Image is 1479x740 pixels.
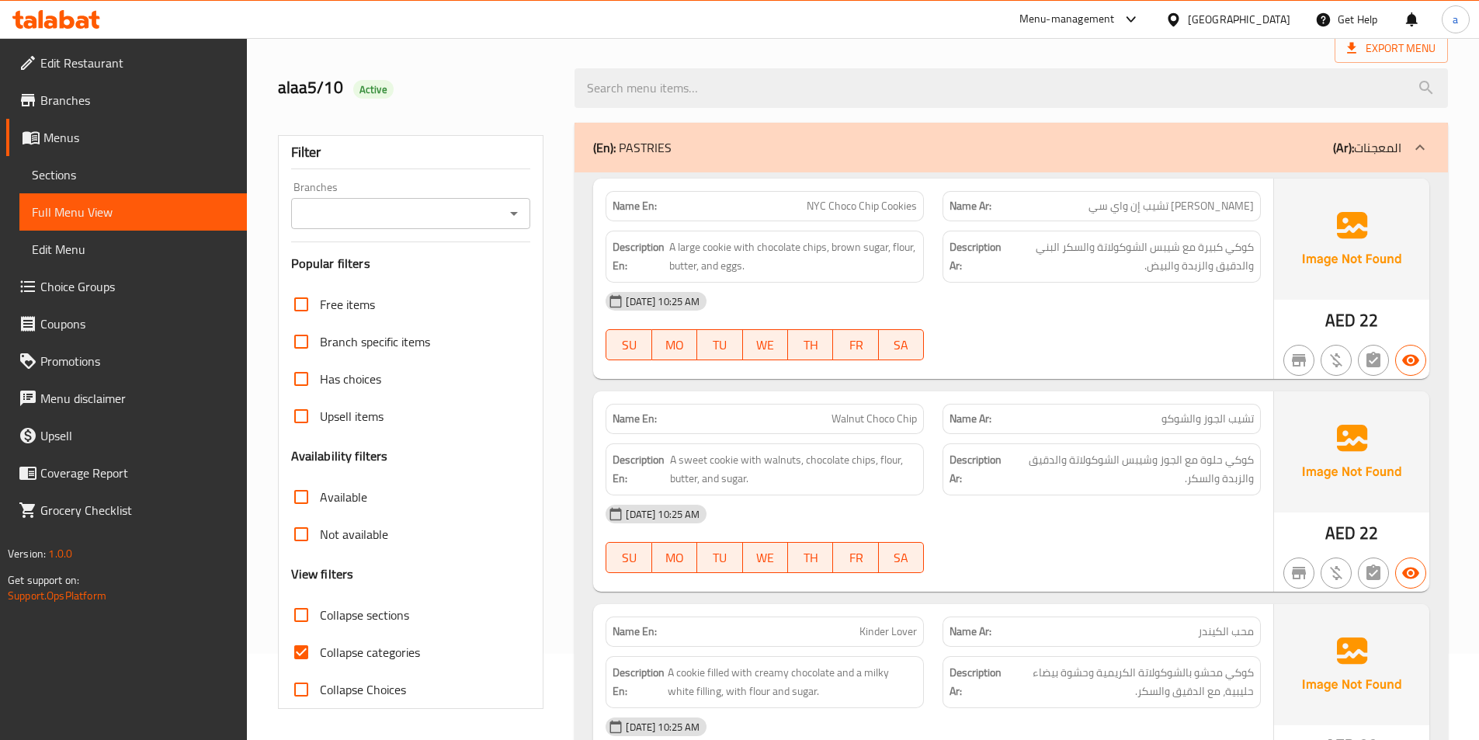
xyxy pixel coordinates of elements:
[670,450,917,488] span: A sweet cookie with walnuts, chocolate chips, flour, butter, and sugar.
[6,492,247,529] a: Grocery Checklist
[613,334,645,356] span: SU
[32,165,234,184] span: Sections
[613,238,665,276] strong: Description En:
[697,329,742,360] button: TU
[620,294,706,309] span: [DATE] 10:25 AM
[40,464,234,482] span: Coverage Report
[794,334,827,356] span: TH
[613,198,657,214] strong: Name En:
[1333,136,1354,159] b: (Ar):
[859,624,917,640] span: Kinder Lover
[19,231,247,268] a: Edit Menu
[613,547,645,569] span: SU
[839,547,872,569] span: FR
[43,128,234,147] span: Menus
[278,76,557,99] h2: alaa5/10
[1325,518,1356,548] span: AED
[788,329,833,360] button: TH
[6,342,247,380] a: Promotions
[1283,558,1314,589] button: Not branch specific item
[6,268,247,305] a: Choice Groups
[1321,558,1352,589] button: Purchased item
[291,255,531,273] h3: Popular filters
[40,352,234,370] span: Promotions
[613,450,667,488] strong: Description En:
[1359,518,1378,548] span: 22
[8,570,79,590] span: Get support on:
[353,82,394,97] span: Active
[320,643,420,662] span: Collapse categories
[320,680,406,699] span: Collapse Choices
[1333,138,1401,157] p: المعجنات
[1358,345,1389,376] button: Not has choices
[1198,624,1254,640] span: محب الكيندر
[950,663,1002,701] strong: Description Ar:
[1274,391,1429,512] img: Ae5nvW7+0k+MAAAAAElFTkSuQmCC
[1453,11,1458,28] span: a
[320,525,388,544] span: Not available
[950,411,991,427] strong: Name Ar:
[320,407,384,426] span: Upsell items
[40,501,234,519] span: Grocery Checklist
[40,54,234,72] span: Edit Restaurant
[652,542,697,573] button: MO
[575,68,1448,108] input: search
[6,119,247,156] a: Menus
[879,542,924,573] button: SA
[613,624,657,640] strong: Name En:
[697,542,742,573] button: TU
[593,138,672,157] p: PASTRIES
[788,542,833,573] button: TH
[291,447,388,465] h3: Availability filters
[40,426,234,445] span: Upsell
[749,334,782,356] span: WE
[1335,34,1448,63] span: Export Menu
[652,329,697,360] button: MO
[6,454,247,492] a: Coverage Report
[1019,10,1115,29] div: Menu-management
[658,547,691,569] span: MO
[1274,179,1429,300] img: Ae5nvW7+0k+MAAAAAElFTkSuQmCC
[794,547,827,569] span: TH
[291,565,354,583] h3: View filters
[40,389,234,408] span: Menu disclaimer
[1008,450,1254,488] span: كوكي حلوة مع الجوز وشيبس الشوكولاتة والدقيق والزبدة والسكر.
[320,488,367,506] span: Available
[950,238,1002,276] strong: Description Ar:
[1274,604,1429,725] img: Ae5nvW7+0k+MAAAAAElFTkSuQmCC
[6,417,247,454] a: Upsell
[1283,345,1314,376] button: Not branch specific item
[40,91,234,109] span: Branches
[885,334,918,356] span: SA
[19,193,247,231] a: Full Menu View
[658,334,691,356] span: MO
[1347,39,1436,58] span: Export Menu
[1188,11,1290,28] div: [GEOGRAPHIC_DATA]
[48,544,72,564] span: 1.0.0
[320,370,381,388] span: Has choices
[1359,305,1378,335] span: 22
[19,156,247,193] a: Sections
[606,542,651,573] button: SU
[1005,238,1254,276] span: كوكي كبيرة مع شيبس الشوكولاتة والسكر البني والدقيق والزبدة والبيض.
[1395,345,1426,376] button: Available
[620,507,706,522] span: [DATE] 10:25 AM
[743,329,788,360] button: WE
[6,380,247,417] a: Menu disclaimer
[743,542,788,573] button: WE
[1005,663,1254,701] span: كوكي محشو بالشوكولاتة الكريمية وحشوة بيضاء حليبية، مع الدقيق والسكر.
[885,547,918,569] span: SA
[1321,345,1352,376] button: Purchased item
[32,203,234,221] span: Full Menu View
[291,136,531,169] div: Filter
[1161,411,1254,427] span: تشيب الجوز والشوكو
[8,585,106,606] a: Support.OpsPlatform
[353,80,394,99] div: Active
[703,547,736,569] span: TU
[833,542,878,573] button: FR
[606,329,651,360] button: SU
[703,334,736,356] span: TU
[6,82,247,119] a: Branches
[6,305,247,342] a: Coupons
[669,238,918,276] span: A large cookie with chocolate chips, brown sugar, flour, butter, and eggs.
